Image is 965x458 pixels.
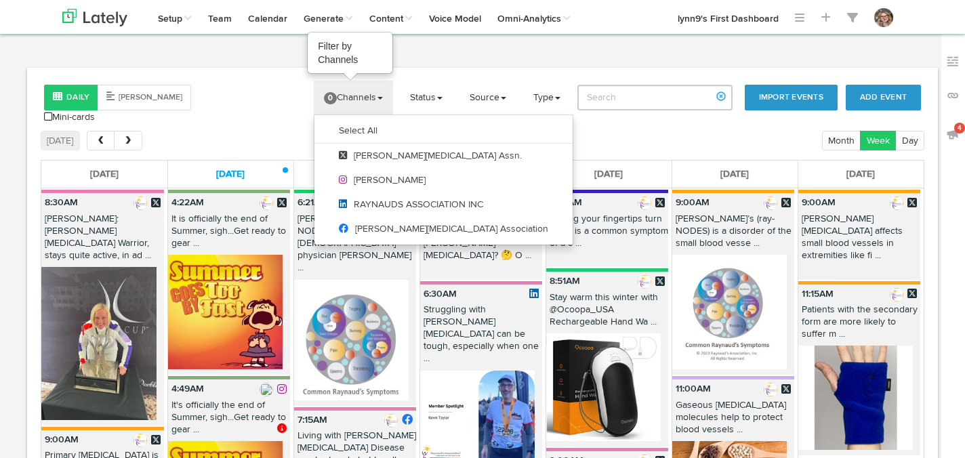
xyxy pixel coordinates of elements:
[62,9,127,26] img: logo_lately_bg_light.svg
[41,213,164,268] p: [PERSON_NAME]: [PERSON_NAME][MEDICAL_DATA] Warrior, stays quite active, in ad ...
[400,81,453,114] a: Status
[314,119,573,143] a: Select All
[946,127,960,141] img: announcements_off.svg
[114,131,142,150] button: next
[297,415,327,425] b: 7:15AM
[297,198,328,207] b: 6:21AM
[168,399,290,442] p: It's officially the end of Summer, sigh...Get ready to gear ...
[41,267,157,420] img: c4AyJpCTrmGV1OXcel7S
[895,131,924,150] button: Day
[846,85,921,110] button: Add Event
[44,85,191,110] div: Style
[339,200,483,209] span: RAYNAUDS ASSOCIATION INC
[672,213,794,255] p: [PERSON_NAME]’s (ray-NODES) is a disorder of the small blood vesse ...
[339,175,426,185] span: [PERSON_NAME]
[260,196,273,210] img: b5707b6befa4c6f21137e1018929f1c3_normal.jpeg
[764,383,777,396] img: b5707b6befa4c6f21137e1018929f1c3_normal.jpeg
[45,198,78,207] b: 8:30AM
[134,434,147,447] img: b5707b6befa4c6f21137e1018929f1c3_normal.jpeg
[720,169,749,179] span: [DATE]
[672,399,794,442] p: Gaseous [MEDICAL_DATA] molecules help to protect blood vessels ...
[294,213,416,280] p: [PERSON_NAME]’s (ray-NODES) is named for the [DEMOGRAPHIC_DATA] physician [PERSON_NAME] ...
[134,196,147,210] img: b5707b6befa4c6f21137e1018929f1c3_normal.jpeg
[577,85,733,110] input: Search
[459,81,516,114] a: Source
[90,169,119,179] span: [DATE]
[546,333,661,441] img: w1qtHrGQQqLj3l6VQR99
[294,280,409,400] img: cXciMG7XRHuHfyj91GDj
[260,383,273,396] img: 91087891_242263916928177_1400089798680510464_n.jpg
[324,92,337,104] span: 0
[745,85,838,110] button: Import Events
[45,435,79,444] b: 9:00AM
[98,85,191,110] button: [PERSON_NAME]
[798,346,913,449] img: 6vvSGhouSQyHNbxk6A8y
[168,213,290,255] p: It is officially the end of Summer, sigh...Get ready to gear ...
[171,198,204,207] b: 4:22AM
[798,213,921,268] p: [PERSON_NAME][MEDICAL_DATA] affects small blood vessels in extremities like fi ...
[802,289,834,299] b: 11:15AM
[860,131,896,150] button: Week
[523,81,571,114] a: Type
[44,110,95,124] a: Mini-cards
[550,276,580,286] b: 8:51AM
[954,123,965,133] span: 4
[638,196,651,210] img: b5707b6befa4c6f21137e1018929f1c3_normal.jpeg
[822,131,861,150] button: Month
[594,169,623,179] span: [DATE]
[216,169,245,179] span: [DATE]
[314,81,393,114] a: 0Channels
[946,89,960,102] img: links_off.svg
[168,255,283,369] img: W7ehr7uQTA6axZ3IpvIg
[339,151,522,161] span: [PERSON_NAME][MEDICAL_DATA] Assn.
[546,213,668,255] p: Having your fingertips turn white is a common symptom of a c ...
[424,289,457,299] b: 6:30AM
[44,85,98,110] button: Daily
[308,33,392,72] div: Filter by Channels
[802,198,836,207] b: 9:00AM
[672,255,787,369] img: baAPDk9JTdMYv83RH86O
[890,196,903,210] img: b5707b6befa4c6f21137e1018929f1c3_normal.jpeg
[87,131,115,150] button: prev
[676,384,711,394] b: 11:00AM
[420,304,542,371] p: Struggling with [PERSON_NAME][MEDICAL_DATA] can be tough, especially when one ...
[764,196,777,210] img: b5707b6befa4c6f21137e1018929f1c3_normal.jpeg
[41,131,80,150] button: [DATE]
[890,288,903,301] img: b5707b6befa4c6f21137e1018929f1c3_normal.jpeg
[550,198,582,207] b: 7:30AM
[546,291,668,334] p: Stay warm this winter with @Ocoopa_USA Rechargeable Hand Wa ...
[798,304,921,346] p: Patients with the secondary form are more likely to suffer m ...
[846,169,875,179] span: [DATE]
[946,55,960,68] img: keywords_off.svg
[878,417,951,451] iframe: Opens a widget where you can find more information
[638,275,651,289] img: b5707b6befa4c6f21137e1018929f1c3_normal.jpeg
[171,384,204,394] b: 4:49AM
[874,8,893,27] img: OhcUycdS6u5e6MDkMfFl
[676,198,710,207] b: 9:00AM
[339,224,548,234] span: [PERSON_NAME][MEDICAL_DATA] Association
[384,414,398,428] img: picture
